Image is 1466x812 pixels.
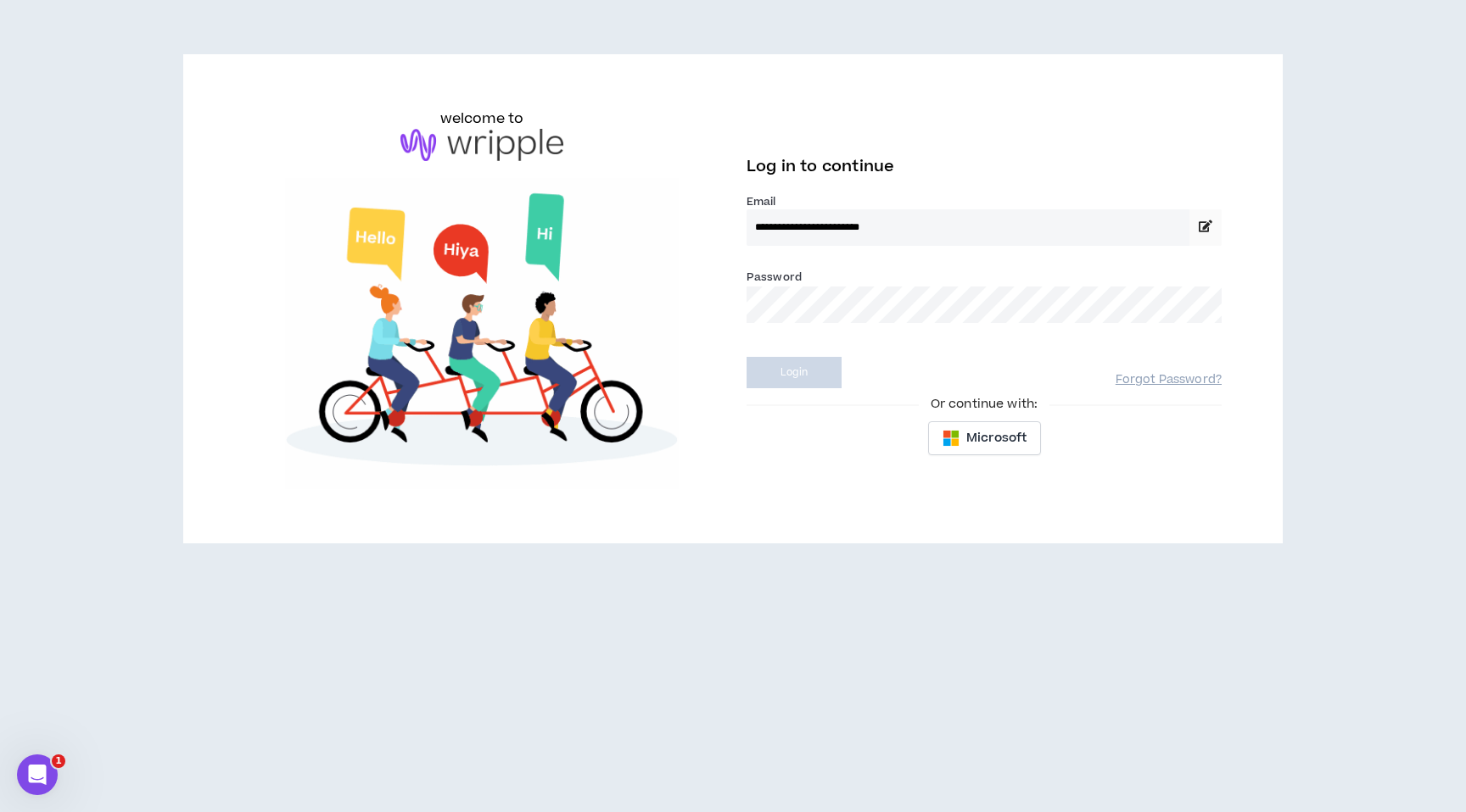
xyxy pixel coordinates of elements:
span: 1 [52,754,65,768]
span: Microsoft [966,429,1027,448]
label: Email [747,194,1222,209]
button: Login [747,357,842,388]
span: Or continue with: [919,395,1049,414]
img: logo-brand.png [400,129,563,161]
a: Forgot Password? [1116,372,1222,388]
label: Password [747,270,802,285]
button: Microsoft [928,421,1041,455]
iframe: Intercom live chat [17,754,58,795]
span: Log in to continue [747,156,894,177]
h6: welcome to [440,108,524,129]
img: Welcome to Wripple [244,178,719,489]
